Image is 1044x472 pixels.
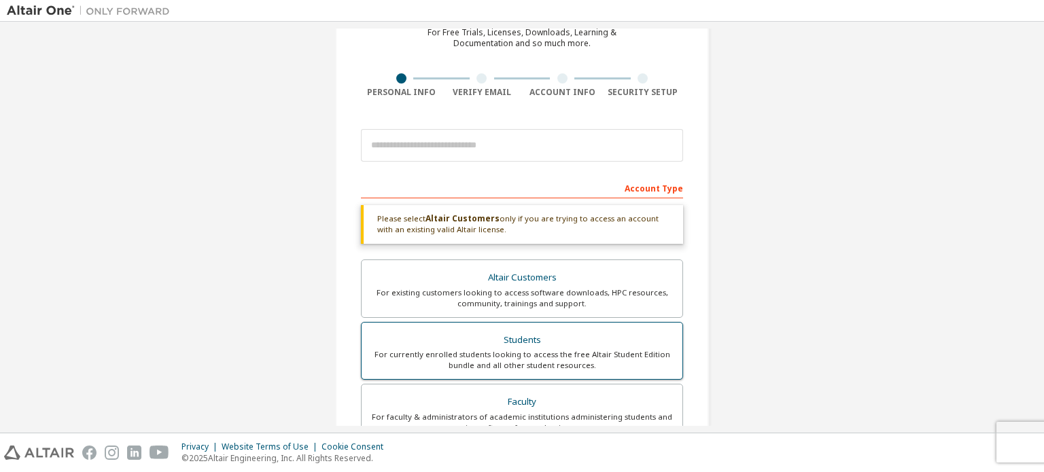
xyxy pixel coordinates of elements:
div: Faculty [370,393,674,412]
div: For faculty & administrators of academic institutions administering students and accessing softwa... [370,412,674,433]
div: For currently enrolled students looking to access the free Altair Student Edition bundle and all ... [370,349,674,371]
b: Altair Customers [425,213,500,224]
div: Altair Customers [370,268,674,287]
img: Altair One [7,4,177,18]
div: Account Info [522,87,603,98]
div: Please select only if you are trying to access an account with an existing valid Altair license. [361,205,683,244]
div: Students [370,331,674,350]
img: facebook.svg [82,446,97,460]
div: Security Setup [603,87,684,98]
div: Account Type [361,177,683,198]
div: For existing customers looking to access software downloads, HPC resources, community, trainings ... [370,287,674,309]
div: Personal Info [361,87,442,98]
div: Cookie Consent [321,441,391,452]
div: Website Terms of Use [222,441,321,452]
img: linkedin.svg [127,446,141,460]
img: altair_logo.svg [4,446,74,460]
img: youtube.svg [150,446,169,460]
div: Verify Email [442,87,523,98]
div: Privacy [181,441,222,452]
div: For Free Trials, Licenses, Downloads, Learning & Documentation and so much more. [428,27,616,49]
img: instagram.svg [105,446,119,460]
p: © 2025 Altair Engineering, Inc. All Rights Reserved. [181,452,391,464]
